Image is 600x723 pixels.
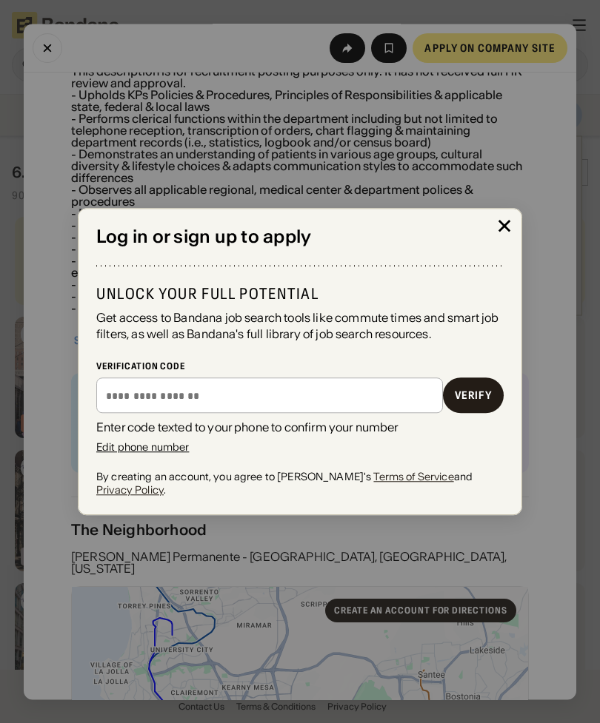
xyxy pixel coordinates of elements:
[96,309,504,343] div: Get access to Bandana job search tools like commute times and smart job filters, as well as Banda...
[96,470,504,497] div: By creating an account, you agree to [PERSON_NAME]'s and .
[96,360,504,372] div: Verification Code
[96,226,504,248] div: Log in or sign up to apply
[96,419,504,435] div: Enter code texted to your phone to confirm your number
[96,284,504,303] div: Unlock your full potential
[96,442,189,452] div: Edit phone number
[96,483,164,497] a: Privacy Policy
[373,470,453,483] a: Terms of Service
[455,390,492,400] div: Verify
